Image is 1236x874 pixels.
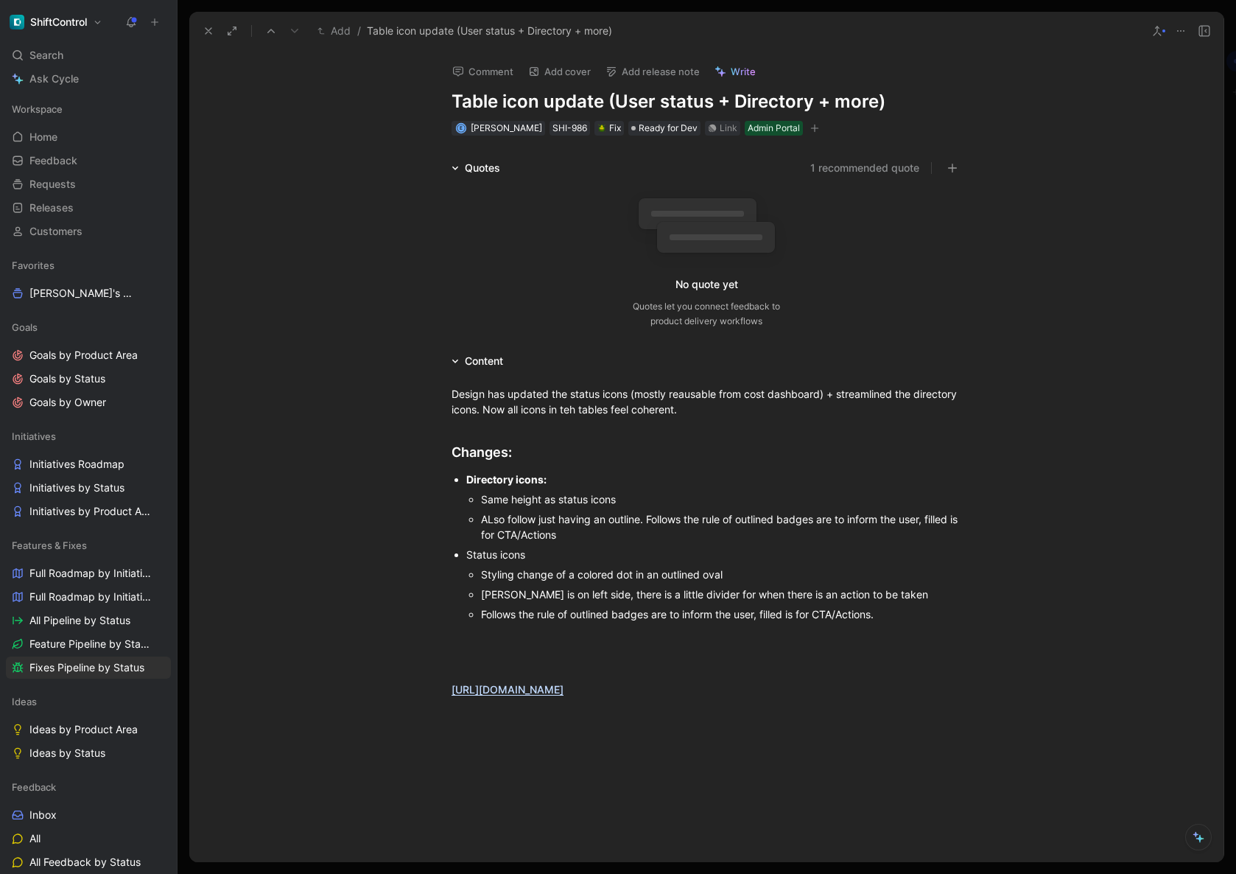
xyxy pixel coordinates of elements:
span: Write [731,65,756,78]
div: Follows the rule of outlined badges are to inform the user, filled is for CTA/Actions. [481,606,961,622]
div: Admin Portal [748,121,800,136]
a: All [6,828,171,850]
span: Favorites [12,258,55,273]
span: Goals by Owner [29,395,106,410]
button: ShiftControlShiftControl [6,12,106,32]
a: Feedback [6,150,171,172]
span: Ideas by Product Area [29,722,138,737]
span: [PERSON_NAME] [471,122,542,133]
div: Content [465,352,503,370]
a: Initiatives by Product Area [6,500,171,522]
span: Ideas by Status [29,746,105,761]
span: Features & Fixes [12,538,87,553]
div: Initiatives [6,425,171,447]
span: Feedback [12,780,56,794]
span: Ask Cycle [29,70,79,88]
a: Ideas by Status [6,742,171,764]
a: Initiatives by Status [6,477,171,499]
a: Releases [6,197,171,219]
span: Home [29,130,57,144]
span: Ready for Dev [639,121,698,136]
a: Requests [6,173,171,195]
span: All Feedback by Status [29,855,141,870]
span: Full Roadmap by Initiatives/Status [29,590,154,604]
span: Goals [12,320,38,335]
div: Goals [6,316,171,338]
span: Goals by Product Area [29,348,138,363]
a: Customers [6,220,171,242]
div: No quote yet [675,276,738,293]
a: Home [6,126,171,148]
div: InitiativesInitiatives RoadmapInitiatives by StatusInitiatives by Product Area [6,425,171,522]
button: Add [314,22,354,40]
a: All Feedback by Status [6,851,171,873]
div: Favorites [6,254,171,276]
div: Link [720,121,737,136]
span: Initiatives Roadmap [29,457,124,472]
div: E [457,124,465,132]
div: Same height as status icons [481,492,961,507]
img: ShiftControl [10,15,24,29]
span: Initiatives [12,429,56,444]
div: Ideas [6,691,171,713]
div: Workspace [6,98,171,120]
div: SHI-986 [552,121,587,136]
span: Customers [29,224,82,239]
span: Inbox [29,808,57,822]
a: [PERSON_NAME]'s Work [6,282,171,304]
a: Goals by Owner [6,391,171,413]
span: Feedback [29,153,77,168]
button: Write [708,61,762,82]
div: Features & Fixes [6,534,171,556]
a: Feature Pipeline by Status [6,633,171,655]
div: Quotes let you connect feedback to product delivery workflows [633,299,780,329]
a: [URL][DOMAIN_NAME] [452,683,563,696]
div: Status icons [466,547,961,562]
a: Initiatives Roadmap [6,453,171,475]
span: Feature Pipeline by Status [29,637,151,651]
button: Comment [446,61,520,82]
span: Releases [29,200,74,215]
span: Search [29,46,63,64]
span: Full Roadmap by Initiatives [29,566,151,581]
div: ALso follow just having an outline. Follows the rule of outlined badges are to inform the user, f... [481,511,961,542]
img: 🪲 [597,124,606,133]
h1: Table icon update (User status + Directory + more) [452,90,961,113]
div: Feedback [6,776,171,798]
h1: ShiftControl [30,15,87,29]
button: 1 recommended quote [810,159,919,177]
button: Add cover [522,61,597,82]
button: Add release note [599,61,706,82]
span: Fixes Pipeline by Status [29,660,144,675]
span: / [357,22,361,40]
span: All Pipeline by Status [29,613,130,628]
a: All Pipeline by Status [6,609,171,632]
a: Fixes Pipeline by Status [6,657,171,679]
span: Ideas [12,694,37,709]
div: [PERSON_NAME] is on left side, there is a little divider for when there is an action to be taken [481,587,961,602]
a: Inbox [6,804,171,826]
a: Full Roadmap by Initiatives [6,562,171,584]
div: Design has updated the status icons (mostly reausable from cost dashboard) + streamlined the dire... [452,386,961,417]
div: Content [446,352,509,370]
div: Features & FixesFull Roadmap by InitiativesFull Roadmap by Initiatives/StatusAll Pipeline by Stat... [6,534,171,679]
div: Styling change of a colored dot in an outlined oval [481,567,961,582]
a: Full Roadmap by Initiatives/Status [6,586,171,608]
span: Initiatives by Product Area [29,504,151,519]
a: Ideas by Product Area [6,719,171,741]
span: Goals by Status [29,371,105,386]
div: Changes: [452,442,961,462]
a: Goals by Status [6,368,171,390]
a: Ask Cycle [6,68,171,90]
strong: Directory icons: [466,473,547,486]
div: 🪲Fix [594,121,624,136]
div: Ready for Dev [628,121,700,136]
div: Quotes [446,159,506,177]
div: GoalsGoals by Product AreaGoals by StatusGoals by Owner [6,316,171,413]
span: Workspace [12,102,63,116]
div: IdeasIdeas by Product AreaIdeas by Status [6,691,171,764]
div: Search [6,44,171,66]
span: Initiatives by Status [29,480,124,495]
span: All [29,831,41,846]
span: Table icon update (User status + Directory + more) [367,22,612,40]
